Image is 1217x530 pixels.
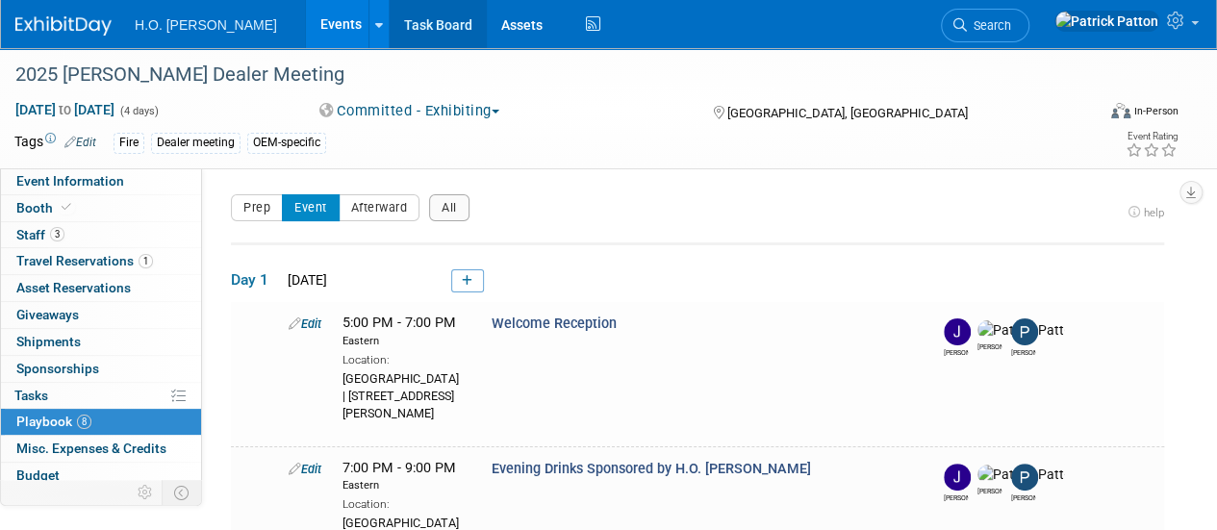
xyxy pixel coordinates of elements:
[14,101,115,118] span: [DATE] [DATE]
[492,461,811,477] span: Evening Drinks Sponsored by H.O. [PERSON_NAME]
[342,349,463,368] div: Location:
[342,460,463,493] span: 7:00 PM - 9:00 PM
[1133,104,1179,118] div: In-Person
[1,409,201,435] a: Playbook8
[135,17,277,33] span: H.O. [PERSON_NAME]
[1126,132,1178,141] div: Event Rating
[1,248,201,274] a: Travel Reservations1
[15,16,112,36] img: ExhibitDay
[1,222,201,248] a: Staff3
[50,227,64,241] span: 3
[342,478,463,493] div: Eastern
[118,105,159,117] span: (4 days)
[1011,345,1035,358] div: Paul Bostrom
[247,133,326,153] div: OEM-specific
[62,202,71,213] i: Booth reservation complete
[231,194,283,221] button: Prep
[429,194,469,221] button: All
[342,315,463,348] span: 5:00 PM - 7:00 PM
[282,272,327,288] span: [DATE]
[1011,491,1035,503] div: Paul Bostrom
[16,361,99,376] span: Sponsorships
[16,307,79,322] span: Giveaways
[967,18,1011,33] span: Search
[16,441,166,456] span: Misc. Expenses & Credits
[1,329,201,355] a: Shipments
[941,9,1029,42] a: Search
[1,302,201,328] a: Giveaways
[163,480,202,505] td: Toggle Event Tabs
[339,194,420,221] button: Afterward
[14,388,48,403] span: Tasks
[977,465,1064,484] img: Patrick Patton
[1054,11,1159,32] img: Patrick Patton
[1,356,201,382] a: Sponsorships
[77,415,91,429] span: 8
[16,280,131,295] span: Asset Reservations
[16,200,75,215] span: Booth
[977,484,1001,496] div: Patrick Patton
[342,368,463,422] div: [GEOGRAPHIC_DATA] | [STREET_ADDRESS][PERSON_NAME]
[342,493,463,513] div: Location:
[14,132,96,154] td: Tags
[282,194,340,221] button: Event
[139,254,153,268] span: 1
[289,316,321,331] a: Edit
[16,253,153,268] span: Travel Reservations
[151,133,241,153] div: Dealer meeting
[977,320,1064,340] img: Patrick Patton
[289,462,321,476] a: Edit
[16,227,64,242] span: Staff
[944,464,971,491] img: Jared Bostrom
[16,173,124,189] span: Event Information
[16,334,81,349] span: Shipments
[16,467,60,483] span: Budget
[129,480,163,505] td: Personalize Event Tab Strip
[231,269,279,290] span: Day 1
[1011,464,1038,491] img: Paul Bostrom
[1,436,201,462] a: Misc. Expenses & Credits
[56,102,74,117] span: to
[492,315,617,332] span: Welcome Reception
[1,168,201,194] a: Event Information
[1,463,201,489] a: Budget
[726,106,967,120] span: [GEOGRAPHIC_DATA], [GEOGRAPHIC_DATA]
[64,136,96,149] a: Edit
[977,340,1001,352] div: Patrick Patton
[944,491,968,503] div: Jared Bostrom
[1144,206,1164,219] span: help
[313,101,507,121] button: Committed - Exhibiting
[9,58,1079,92] div: 2025 [PERSON_NAME] Dealer Meeting
[1111,103,1130,118] img: Format-Inperson.png
[16,414,91,429] span: Playbook
[944,318,971,345] img: Jared Bostrom
[1,195,201,221] a: Booth
[342,334,463,349] div: Eastern
[1008,100,1179,129] div: Event Format
[1,383,201,409] a: Tasks
[114,133,144,153] div: Fire
[944,345,968,358] div: Jared Bostrom
[1,275,201,301] a: Asset Reservations
[1011,318,1038,345] img: Paul Bostrom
